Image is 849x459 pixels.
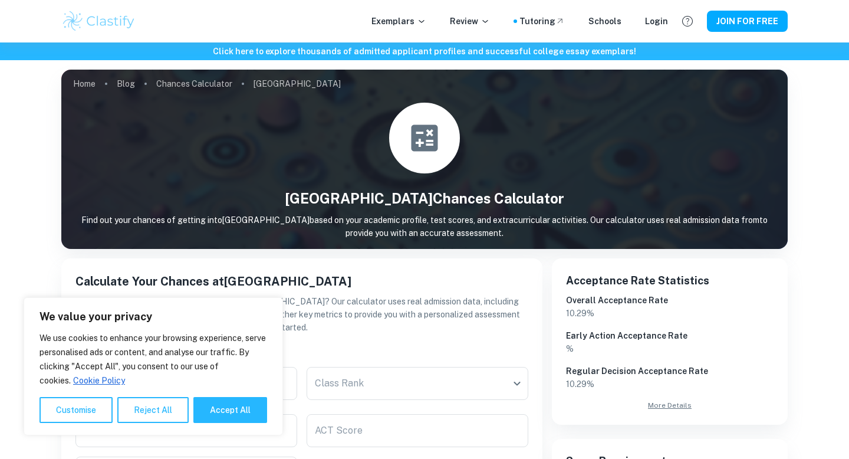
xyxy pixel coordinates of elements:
[75,273,528,290] h5: Calculate Your Chances at [GEOGRAPHIC_DATA]
[566,400,774,411] a: More Details
[61,9,136,33] img: Clastify logo
[588,15,621,28] a: Schools
[371,15,426,28] p: Exemplars
[24,297,283,435] div: We value your privacy
[61,188,788,209] h1: [GEOGRAPHIC_DATA] Chances Calculator
[2,45,847,58] h6: Click here to explore thousands of admitted applicant profiles and successful college essay exemp...
[566,273,774,289] h6: Acceptance Rate Statistics
[75,343,528,358] h6: Academic Information
[193,397,267,423] button: Accept All
[566,342,774,355] p: %
[117,397,189,423] button: Reject All
[73,76,96,92] a: Home
[450,15,490,28] p: Review
[254,77,341,90] p: [GEOGRAPHIC_DATA]
[707,11,788,32] button: JOIN FOR FREE
[40,331,267,388] p: We use cookies to enhance your browsing experience, serve personalised ads or content, and analys...
[156,76,232,92] a: Chances Calculator
[645,15,668,28] a: Login
[677,11,697,31] button: Help and Feedback
[117,76,135,92] a: Blog
[566,294,774,307] h6: Overall Acceptance Rate
[519,15,565,28] a: Tutoring
[75,295,528,334] p: Want to know your chances of getting into [GEOGRAPHIC_DATA] ? Our calculator uses real admission ...
[40,310,267,324] p: We value your privacy
[40,397,113,423] button: Customise
[566,378,774,391] p: 10.29 %
[73,375,126,386] a: Cookie Policy
[61,214,788,240] p: Find out your chances of getting into [GEOGRAPHIC_DATA] based on your academic profile, test scor...
[566,329,774,342] h6: Early Action Acceptance Rate
[566,365,774,378] h6: Regular Decision Acceptance Rate
[566,307,774,320] p: 10.29 %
